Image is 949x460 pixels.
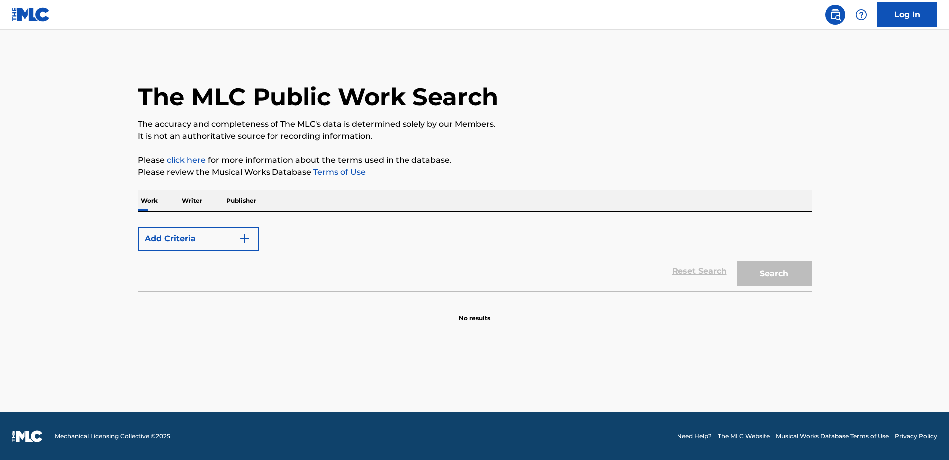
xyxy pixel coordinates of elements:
a: Need Help? [677,432,712,441]
a: Musical Works Database Terms of Use [776,432,889,441]
p: It is not an authoritative source for recording information. [138,130,812,142]
a: click here [167,155,206,165]
a: Log In [877,2,937,27]
p: Writer [179,190,205,211]
img: help [855,9,867,21]
p: Work [138,190,161,211]
p: Please for more information about the terms used in the database. [138,154,812,166]
img: MLC Logo [12,7,50,22]
div: Help [851,5,871,25]
span: Mechanical Licensing Collective © 2025 [55,432,170,441]
img: 9d2ae6d4665cec9f34b9.svg [239,233,251,245]
p: Please review the Musical Works Database [138,166,812,178]
p: No results [459,302,490,323]
form: Search Form [138,222,812,291]
h1: The MLC Public Work Search [138,82,498,112]
img: search [829,9,841,21]
a: Public Search [825,5,845,25]
a: The MLC Website [718,432,770,441]
button: Add Criteria [138,227,259,251]
img: logo [12,430,43,442]
a: Terms of Use [311,167,366,177]
p: The accuracy and completeness of The MLC's data is determined solely by our Members. [138,118,812,130]
a: Privacy Policy [895,432,937,441]
p: Publisher [223,190,259,211]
